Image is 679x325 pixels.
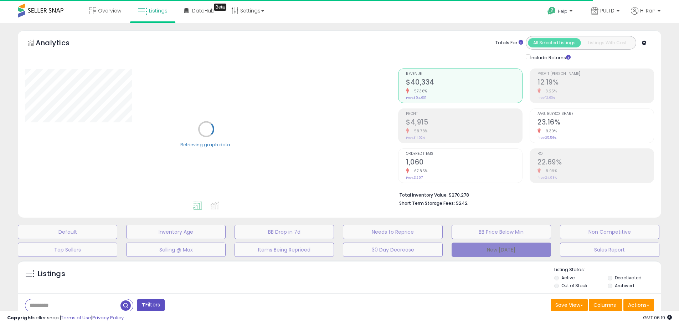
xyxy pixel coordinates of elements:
[537,112,654,116] span: Avg. Buybox Share
[409,128,428,134] small: -58.78%
[406,112,522,116] span: Profit
[137,299,165,311] button: Filters
[406,176,423,180] small: Prev: 3,297
[406,136,425,140] small: Prev: $11,924
[406,96,426,100] small: Prev: $94,601
[406,152,522,156] span: Ordered Items
[456,200,468,207] span: $242
[235,225,334,239] button: BB Drop in 7d
[149,7,168,14] span: Listings
[36,38,83,50] h5: Analytics
[600,7,614,14] span: PULTD
[7,314,33,321] strong: Copyright
[18,243,117,257] button: Top Sellers
[399,200,455,206] b: Short Term Storage Fees:
[452,243,551,257] button: New [DATE]
[631,7,660,23] a: Hi Ran
[561,283,587,289] label: Out of Stock
[98,7,121,14] span: Overview
[343,243,442,257] button: 30 Day Decrease
[589,299,622,311] button: Columns
[615,275,642,281] label: Deactivated
[214,4,226,11] div: Tooltip anchor
[409,88,427,94] small: -57.36%
[126,243,226,257] button: Selling @ Max
[343,225,442,239] button: Needs to Reprice
[61,314,91,321] a: Terms of Use
[537,118,654,128] h2: 23.16%
[643,314,672,321] span: 2025-10-8 06:19 GMT
[541,128,557,134] small: -9.39%
[537,158,654,168] h2: 22.69%
[554,266,661,273] p: Listing States:
[537,96,555,100] small: Prev: 12.60%
[615,283,634,289] label: Archived
[528,38,581,47] button: All Selected Listings
[581,38,634,47] button: Listings With Cost
[537,72,654,76] span: Profit [PERSON_NAME]
[406,72,522,76] span: Revenue
[551,299,588,311] button: Save View
[495,40,523,46] div: Totals For
[593,301,616,309] span: Columns
[547,6,556,15] i: Get Help
[180,141,232,148] div: Retrieving graph data..
[537,136,556,140] small: Prev: 25.56%
[452,225,551,239] button: BB Price Below Min
[640,7,655,14] span: Hi Ran
[126,225,226,239] button: Inventory Age
[192,7,215,14] span: DataHub
[409,168,428,174] small: -67.85%
[541,168,557,174] small: -8.99%
[560,225,659,239] button: Non Competitive
[38,269,65,279] h5: Listings
[406,118,522,128] h2: $4,915
[537,176,557,180] small: Prev: 24.93%
[542,1,580,23] a: Help
[561,275,575,281] label: Active
[537,152,654,156] span: ROI
[92,314,124,321] a: Privacy Policy
[7,315,124,321] div: seller snap | |
[558,8,567,14] span: Help
[541,88,557,94] small: -3.25%
[399,192,448,198] b: Total Inventory Value:
[520,53,579,61] div: Include Returns
[623,299,654,311] button: Actions
[560,243,659,257] button: Sales Report
[18,225,117,239] button: Default
[399,190,649,199] li: $270,278
[537,78,654,88] h2: 12.19%
[235,243,334,257] button: Items Being Repriced
[406,78,522,88] h2: $40,334
[406,158,522,168] h2: 1,060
